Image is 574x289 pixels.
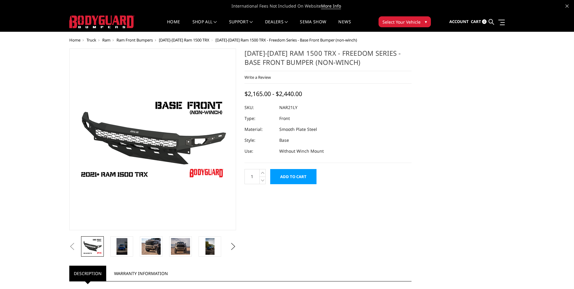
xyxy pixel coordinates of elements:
[229,20,253,32] a: Support
[279,135,289,146] dd: Base
[159,37,209,43] a: [DATE]-[DATE] Ram 1500 TRX
[482,19,487,24] span: 0
[425,18,427,25] span: ▾
[449,19,469,24] span: Account
[270,169,317,184] input: Add to Cart
[167,20,180,32] a: Home
[379,16,431,27] button: Select Your Vehicle
[215,37,357,43] span: [DATE]-[DATE] Ram 1500 TRX - Freedom Series - Base Front Bumper (non-winch)
[69,37,80,43] a: Home
[116,238,128,255] img: 2021-2024 Ram 1500 TRX - Freedom Series - Base Front Bumper (non-winch)
[449,14,469,30] a: Account
[244,124,275,135] dt: Material:
[102,37,110,43] a: Ram
[300,20,326,32] a: SEMA Show
[244,113,275,124] dt: Type:
[142,238,161,255] img: 2021-2024 Ram 1500 TRX - Freedom Series - Base Front Bumper (non-winch)
[244,146,275,157] dt: Use:
[471,19,481,24] span: Cart
[83,238,102,255] img: 2021-2024 Ram 1500 TRX - Freedom Series - Base Front Bumper (non-winch)
[87,37,96,43] a: Truck
[205,238,215,255] img: 2021-2024 Ram 1500 TRX - Freedom Series - Base Front Bumper (non-winch)
[279,102,297,113] dd: NAR21LY
[244,48,412,71] h1: [DATE]-[DATE] Ram 1500 TRX - Freedom Series - Base Front Bumper (non-winch)
[69,266,106,281] a: Description
[110,266,172,281] a: Warranty Information
[321,3,341,9] a: More Info
[69,48,236,230] a: 2021-2024 Ram 1500 TRX - Freedom Series - Base Front Bumper (non-winch)
[382,19,421,25] span: Select Your Vehicle
[192,20,217,32] a: shop all
[279,124,317,135] dd: Smooth Plate Steel
[244,75,271,80] a: Write a Review
[77,97,228,182] img: 2021-2024 Ram 1500 TRX - Freedom Series - Base Front Bumper (non-winch)
[244,135,275,146] dt: Style:
[265,20,288,32] a: Dealers
[244,102,275,113] dt: SKU:
[244,90,302,98] span: $2,165.00 - $2,440.00
[69,15,134,28] img: BODYGUARD BUMPERS
[279,113,290,124] dd: Front
[171,238,190,255] img: 2021-2024 Ram 1500 TRX - Freedom Series - Base Front Bumper (non-winch)
[338,20,351,32] a: News
[471,14,487,30] a: Cart 0
[116,37,153,43] a: Ram Front Bumpers
[68,242,77,251] button: Previous
[228,242,238,251] button: Next
[279,146,324,157] dd: Without Winch Mount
